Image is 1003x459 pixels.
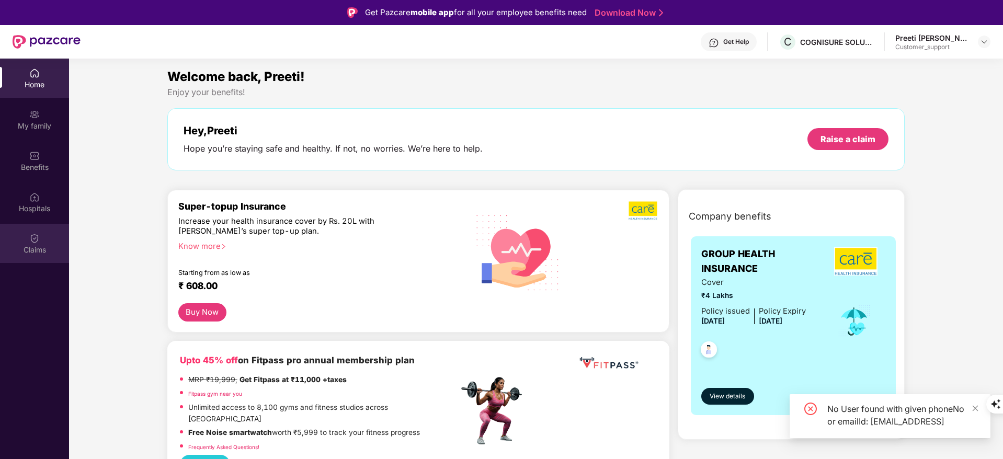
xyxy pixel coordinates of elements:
del: MRP ₹19,999, [188,375,237,384]
div: Raise a claim [820,133,875,145]
div: Preeti [PERSON_NAME] [895,33,968,43]
div: Get Pazcare for all your employee benefits need [365,6,587,19]
div: Enjoy your benefits! [167,87,905,98]
img: svg+xml;base64,PHN2ZyBpZD0iRHJvcGRvd24tMzJ4MzIiIHhtbG5zPSJodHRwOi8vd3d3LnczLm9yZy8yMDAwL3N2ZyIgd2... [980,38,988,46]
strong: Free Noise smartwatch [188,428,272,437]
button: View details [701,388,754,405]
div: ₹ 608.00 [178,280,448,293]
strong: Get Fitpass at ₹11,000 +taxes [240,375,347,384]
span: close [972,405,979,412]
div: Policy Expiry [759,305,806,317]
span: [DATE] [701,317,725,325]
span: View details [710,392,745,401]
div: Hope you’re staying safe and healthy. If not, no worries. We’re here to help. [184,143,483,154]
p: worth ₹5,999 to track your fitness progress [188,427,420,439]
img: Stroke [659,7,663,18]
img: New Pazcare Logo [13,35,81,49]
a: Frequently Asked Questions! [188,444,259,450]
button: Buy Now [178,303,226,322]
img: svg+xml;base64,PHN2ZyB3aWR0aD0iMjAiIGhlaWdodD0iMjAiIHZpZXdCb3g9IjAgMCAyMCAyMCIgZmlsbD0ibm9uZSIgeG... [29,109,40,120]
img: svg+xml;base64,PHN2ZyBpZD0iSGVscC0zMngzMiIgeG1sbnM9Imh0dHA6Ly93d3cudzMub3JnLzIwMDAvc3ZnIiB3aWR0aD... [709,38,719,48]
img: fpp.png [458,374,531,447]
img: Logo [347,7,358,18]
img: svg+xml;base64,PHN2ZyB4bWxucz0iaHR0cDovL3d3dy53My5vcmcvMjAwMC9zdmciIHdpZHRoPSI0OC45NDMiIGhlaWdodD... [696,338,722,364]
img: svg+xml;base64,PHN2ZyBpZD0iQ2xhaW0iIHhtbG5zPSJodHRwOi8vd3d3LnczLm9yZy8yMDAwL3N2ZyIgd2lkdGg9IjIwIi... [29,233,40,244]
p: Unlimited access to 8,100 gyms and fitness studios across [GEOGRAPHIC_DATA] [188,402,458,424]
span: [DATE] [759,317,782,325]
a: Download Now [595,7,660,18]
img: insurerLogo [834,247,877,276]
b: on Fitpass pro annual membership plan [180,355,415,365]
strong: mobile app [411,7,454,17]
div: No User found with given phoneNo or emailId: [EMAIL_ADDRESS] [827,403,978,428]
span: close-circle [804,403,817,415]
img: svg+xml;base64,PHN2ZyBpZD0iSG9tZSIgeG1sbnM9Imh0dHA6Ly93d3cudzMub3JnLzIwMDAvc3ZnIiB3aWR0aD0iMjAiIG... [29,68,40,78]
span: C [784,36,792,48]
div: Customer_support [895,43,968,51]
div: Hey, Preeti [184,124,483,137]
span: Cover [701,277,806,289]
div: Get Help [723,38,749,46]
div: COGNISURE SOLUTIONS PRIVATE LIMITED [800,37,873,47]
span: right [221,244,226,249]
img: icon [837,304,871,339]
span: GROUP HEALTH INSURANCE [701,247,826,277]
span: Welcome back, Preeti! [167,69,305,84]
img: fppp.png [577,353,640,373]
div: Increase your health insurance cover by Rs. 20L with [PERSON_NAME]’s super top-up plan. [178,216,413,237]
div: Policy issued [701,305,750,317]
div: Starting from as low as [178,269,414,276]
b: Upto 45% off [180,355,238,365]
div: Super-topup Insurance [178,201,459,212]
span: Company benefits [689,209,771,224]
div: Know more [178,242,452,249]
img: svg+xml;base64,PHN2ZyBpZD0iQmVuZWZpdHMiIHhtbG5zPSJodHRwOi8vd3d3LnczLm9yZy8yMDAwL3N2ZyIgd2lkdGg9Ij... [29,151,40,161]
img: svg+xml;base64,PHN2ZyBpZD0iSG9zcGl0YWxzIiB4bWxucz0iaHR0cDovL3d3dy53My5vcmcvMjAwMC9zdmciIHdpZHRoPS... [29,192,40,202]
span: ₹4 Lakhs [701,290,806,302]
img: b5dec4f62d2307b9de63beb79f102df3.png [629,201,658,221]
img: svg+xml;base64,PHN2ZyB4bWxucz0iaHR0cDovL3d3dy53My5vcmcvMjAwMC9zdmciIHhtbG5zOnhsaW5rPSJodHRwOi8vd3... [468,201,568,303]
a: Fitpass gym near you [188,391,242,397]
